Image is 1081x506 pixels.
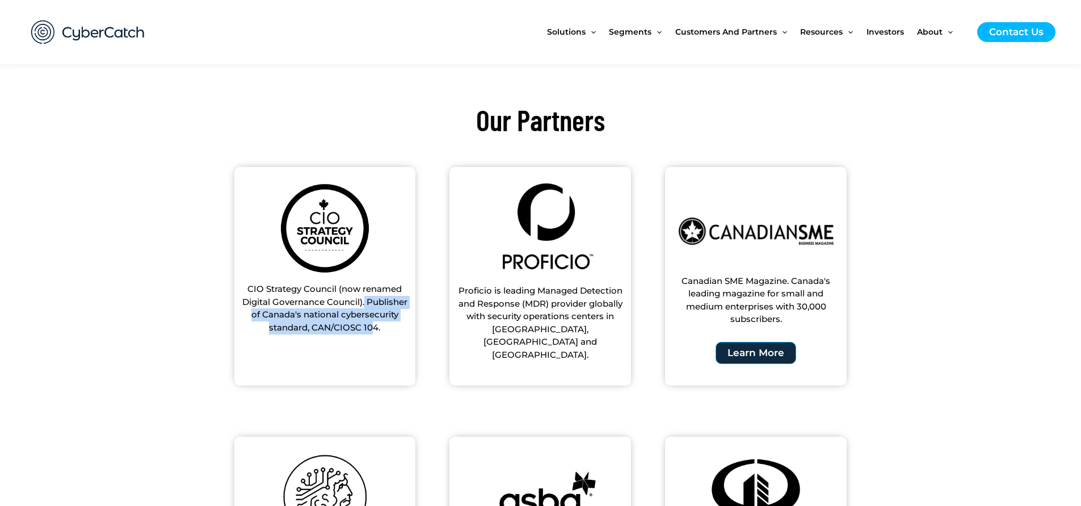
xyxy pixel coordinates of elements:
h2: Canadian SME Magazine. Canada's leading magazine for small and medium enterprises with 30,000 sub... [671,275,841,326]
span: Menu Toggle [777,8,787,56]
span: Customers and Partners [675,8,777,56]
a: Investors [867,8,917,56]
span: Investors [867,8,904,56]
img: CyberCatch [20,9,156,56]
span: Menu Toggle [651,8,662,56]
span: Resources [800,8,843,56]
nav: Site Navigation: New Main Menu [547,8,966,56]
a: Learn More [716,342,796,364]
h2: Our Partners [223,101,859,139]
span: Menu Toggle [943,8,953,56]
h2: Proficio is leading Managed Detection and Response (MDR) provider globally with security operatio... [455,285,625,361]
a: Contact Us [977,22,1055,42]
h2: CIO Strategy Council (now renamed Digital Governance Council). Publisher of Canada's national cyb... [240,283,410,334]
span: Segments [609,8,651,56]
span: Learn More [727,348,784,358]
span: Menu Toggle [586,8,596,56]
span: Menu Toggle [843,8,853,56]
span: About [917,8,943,56]
span: Solutions [547,8,586,56]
